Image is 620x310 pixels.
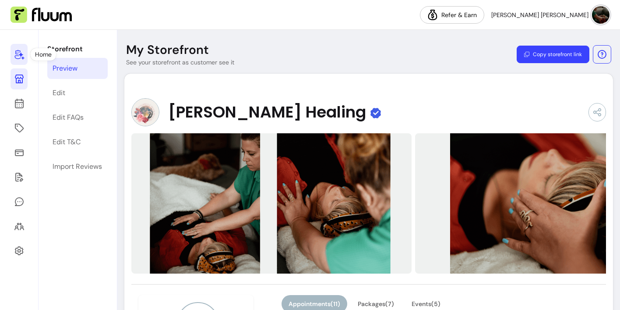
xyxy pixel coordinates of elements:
a: Edit T&C [47,132,108,153]
button: Copy storefront link [517,46,589,63]
a: Edit [47,82,108,103]
a: Sales [11,142,28,163]
a: Calendar [11,93,28,114]
div: Edit [53,88,65,98]
span: [PERSON_NAME] [PERSON_NAME] [491,11,588,19]
button: avatar[PERSON_NAME] [PERSON_NAME] [491,6,609,24]
div: Edit FAQs [53,112,84,123]
img: Fluum Logo [11,7,72,23]
a: Storefront [11,68,28,89]
img: https://d22cr2pskkweo8.cloudfront.net/14ca963f-54f6-4267-ab7e-7e0e4ef44063 [131,133,412,274]
div: Preview [53,63,77,74]
span: [PERSON_NAME] Healing [168,103,366,121]
div: Home [31,48,56,61]
a: Forms [11,167,28,188]
p: Storefront [47,44,108,54]
a: Clients [11,216,28,237]
a: Offerings [11,118,28,139]
p: My Storefront [126,42,209,58]
a: Edit FAQs [47,107,108,128]
p: See your storefront as customer see it [126,58,234,67]
a: Preview [47,58,108,79]
img: Provider image [131,98,159,126]
a: Settings [11,240,28,261]
div: Edit T&C [53,137,81,147]
div: Import Reviews [53,161,102,172]
a: My Messages [11,191,28,212]
img: avatar [592,6,609,24]
a: Import Reviews [47,156,108,177]
a: Refer & Earn [420,6,484,24]
a: Home [11,44,28,65]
